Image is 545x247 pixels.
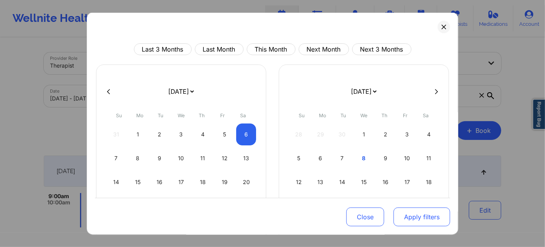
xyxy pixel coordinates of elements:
div: Sun Oct 05 2025 [289,147,309,169]
abbr: Monday [319,113,326,118]
div: Fri Sep 19 2025 [215,171,235,193]
div: Thu Oct 16 2025 [376,171,395,193]
div: Sat Oct 11 2025 [419,147,439,169]
div: Sat Sep 06 2025 [236,123,256,145]
div: Sun Sep 07 2025 [106,147,126,169]
div: Tue Oct 07 2025 [332,147,352,169]
div: Tue Oct 14 2025 [332,171,352,193]
abbr: Saturday [423,113,429,118]
div: Thu Oct 02 2025 [376,123,395,145]
button: Last Month [195,43,244,55]
button: Last 3 Months [134,43,192,55]
div: Fri Oct 17 2025 [397,171,417,193]
div: Sat Oct 18 2025 [419,171,439,193]
abbr: Friday [403,113,408,118]
div: Sat Sep 20 2025 [236,171,256,193]
div: Sat Oct 04 2025 [419,123,439,145]
abbr: Sunday [299,113,305,118]
abbr: Tuesday [340,113,346,118]
button: Next 3 Months [352,43,411,55]
button: Next Month [299,43,349,55]
div: Fri Oct 24 2025 [397,195,417,217]
div: Sat Sep 27 2025 [236,195,256,217]
button: This Month [247,43,296,55]
abbr: Sunday [116,113,122,118]
div: Wed Oct 22 2025 [354,195,374,217]
div: Fri Sep 12 2025 [215,147,235,169]
div: Mon Sep 01 2025 [128,123,148,145]
div: Wed Oct 08 2025 [354,147,374,169]
div: Wed Sep 17 2025 [171,171,191,193]
div: Wed Oct 01 2025 [354,123,374,145]
div: Sun Oct 19 2025 [289,195,309,217]
abbr: Tuesday [158,113,163,118]
div: Tue Sep 23 2025 [150,195,169,217]
button: Apply filters [394,208,450,226]
div: Fri Oct 03 2025 [397,123,417,145]
div: Thu Sep 18 2025 [193,171,213,193]
div: Thu Sep 04 2025 [193,123,213,145]
abbr: Saturday [240,113,246,118]
abbr: Wednesday [178,113,185,118]
div: Thu Sep 25 2025 [193,195,213,217]
div: Thu Sep 11 2025 [193,147,213,169]
div: Tue Sep 02 2025 [150,123,169,145]
div: Sun Oct 12 2025 [289,171,309,193]
div: Wed Sep 03 2025 [171,123,191,145]
div: Sun Sep 21 2025 [106,195,126,217]
abbr: Thursday [199,113,205,118]
div: Mon Sep 15 2025 [128,171,148,193]
abbr: Friday [220,113,225,118]
div: Wed Sep 10 2025 [171,147,191,169]
div: Tue Sep 09 2025 [150,147,169,169]
div: Sat Sep 13 2025 [236,147,256,169]
div: Wed Oct 15 2025 [354,171,374,193]
div: Thu Oct 09 2025 [376,147,395,169]
div: Wed Sep 24 2025 [171,195,191,217]
div: Fri Oct 10 2025 [397,147,417,169]
div: Mon Sep 22 2025 [128,195,148,217]
div: Mon Sep 08 2025 [128,147,148,169]
button: Close [346,208,384,226]
div: Mon Oct 13 2025 [311,171,331,193]
div: Fri Sep 05 2025 [215,123,235,145]
abbr: Thursday [382,113,388,118]
div: Tue Sep 16 2025 [150,171,169,193]
div: Mon Oct 20 2025 [311,195,331,217]
div: Mon Oct 06 2025 [311,147,331,169]
div: Sat Oct 25 2025 [419,195,439,217]
div: Thu Oct 23 2025 [376,195,395,217]
div: Sun Sep 14 2025 [106,171,126,193]
abbr: Monday [136,113,143,118]
div: Fri Sep 26 2025 [215,195,235,217]
div: Tue Oct 21 2025 [332,195,352,217]
abbr: Wednesday [360,113,367,118]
